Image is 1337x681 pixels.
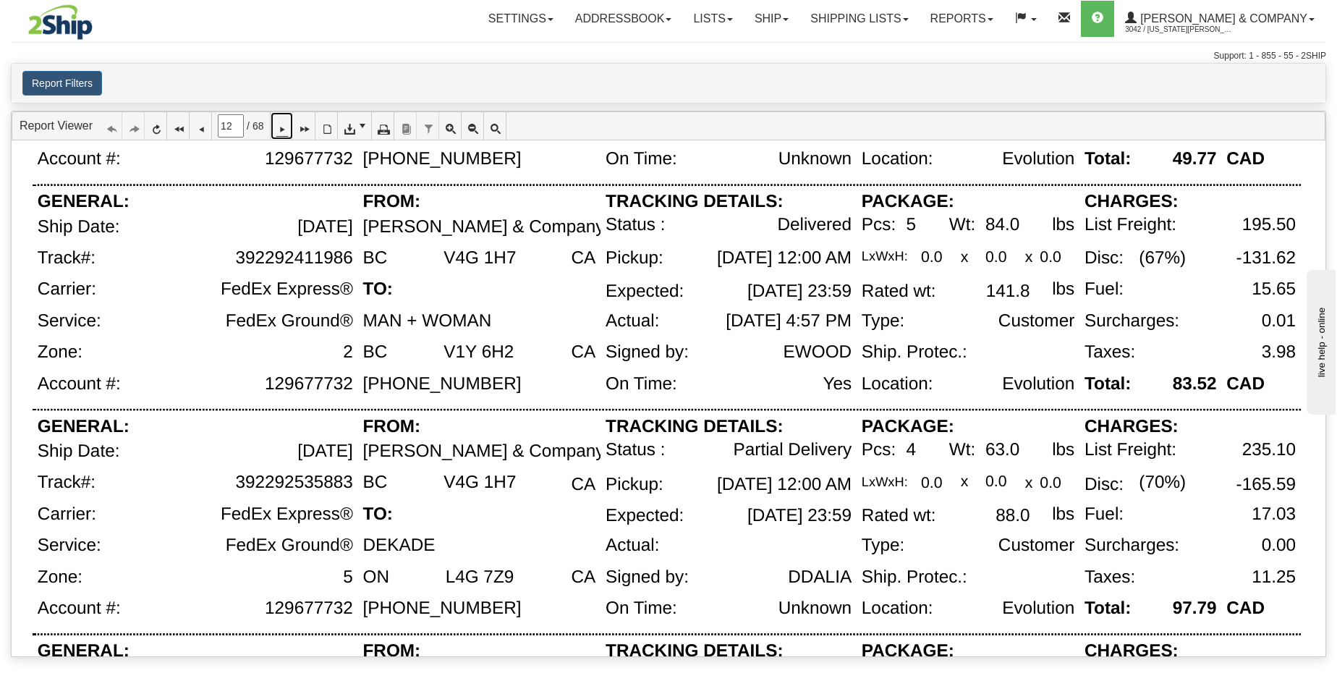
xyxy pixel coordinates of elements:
[1085,567,1135,587] div: Taxes:
[38,598,121,618] div: Account #:
[1085,280,1124,300] div: Fuel:
[1085,374,1131,394] div: Total:
[1002,598,1074,618] div: Evolution
[1085,504,1124,524] div: Fuel:
[1236,248,1296,268] div: -131.62
[985,473,1007,490] div: 0.0
[572,248,596,268] div: CA
[1085,193,1179,212] div: CHARGES:
[145,112,167,140] a: Refresh
[1173,149,1217,169] div: 49.77
[1236,475,1296,494] div: -165.59
[1262,536,1296,555] div: 0.00
[338,112,372,140] a: Export
[1040,248,1061,265] div: 0.0
[985,440,1019,460] div: 63.0
[1262,342,1296,362] div: 3.98
[363,217,639,237] div: [PERSON_NAME] & Company Ltd.
[606,149,677,169] div: On Time:
[985,248,1007,265] div: 0.0
[862,567,967,587] div: Ship. Protec.:
[862,536,905,555] div: Type:
[862,506,936,525] div: Rated wt:
[1137,12,1307,25] span: [PERSON_NAME] & Company
[38,642,130,661] div: GENERAL:
[862,193,954,212] div: PACKAGE:
[11,4,110,41] img: logo3042.jpg
[167,112,190,140] a: First Page
[443,342,514,362] div: V1Y 6H2
[778,598,852,618] div: Unknown
[363,280,393,300] div: TO:
[221,280,353,300] div: FedEx Express®
[443,248,516,268] div: V4G 1H7
[572,567,596,587] div: CA
[862,440,896,460] div: Pcs:
[606,282,684,301] div: Expected:
[1002,149,1074,169] div: Evolution
[1085,417,1179,436] div: CHARGES:
[363,536,436,555] div: DEKADE
[998,311,1074,331] div: Customer
[38,473,95,493] div: Track#:
[38,280,96,300] div: Carrier:
[235,248,352,268] div: 392292411986
[443,473,516,493] div: V4G 1H7
[862,374,933,394] div: Location:
[1304,266,1336,414] iframe: chat widget
[363,441,639,461] div: [PERSON_NAME] & Company Ltd.
[799,1,919,37] a: Shipping lists
[38,417,130,436] div: GENERAL:
[363,374,522,394] div: [PHONE_NUMBER]
[1025,248,1033,265] div: x
[363,311,492,331] div: MAN + WOMAN
[717,248,852,268] div: [DATE] 12:00 AM
[823,374,852,394] div: Yes
[788,567,852,587] div: DDALIA
[606,311,659,331] div: Actual:
[252,119,264,133] span: 68
[38,217,120,237] div: Ship Date:
[247,119,250,133] span: /
[606,193,783,212] div: TRACKING DETAILS:
[920,1,1004,37] a: Reports
[363,248,388,268] div: BC
[961,248,969,265] div: x
[606,374,677,394] div: On Time:
[293,112,315,140] a: Last Page
[11,12,134,23] div: live help - online
[862,598,933,618] div: Location:
[682,1,743,37] a: Lists
[921,475,943,491] div: 0.0
[949,440,975,460] div: Wt:
[564,1,683,37] a: Addressbook
[1085,149,1131,169] div: Total:
[363,342,388,362] div: BC
[363,598,522,618] div: [PHONE_NUMBER]
[862,475,908,490] div: LxWxH:
[315,112,338,140] a: Toggle Print Preview
[1125,22,1234,37] span: 3042 / [US_STATE][PERSON_NAME]
[363,417,421,436] div: FROM:
[606,506,684,525] div: Expected:
[38,536,101,555] div: Service:
[1085,311,1179,331] div: Surcharges:
[1139,473,1186,493] div: (70%)
[862,149,933,169] div: Location:
[38,374,121,394] div: Account #:
[1085,475,1124,494] div: Disc:
[1262,311,1296,331] div: 0.01
[372,112,394,140] a: Print
[11,50,1326,62] div: Support: 1 - 855 - 55 - 2SHIP
[784,342,852,362] div: EWOOD
[439,112,462,140] a: Zoom In
[1052,280,1074,300] div: lbs
[271,112,293,140] a: Next Page
[446,567,514,587] div: L4G 7Z9
[744,1,799,37] a: Ship
[363,504,393,524] div: TO:
[363,567,389,587] div: ON
[572,475,596,494] div: CA
[606,567,689,587] div: Signed by:
[862,642,954,661] div: PACKAGE:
